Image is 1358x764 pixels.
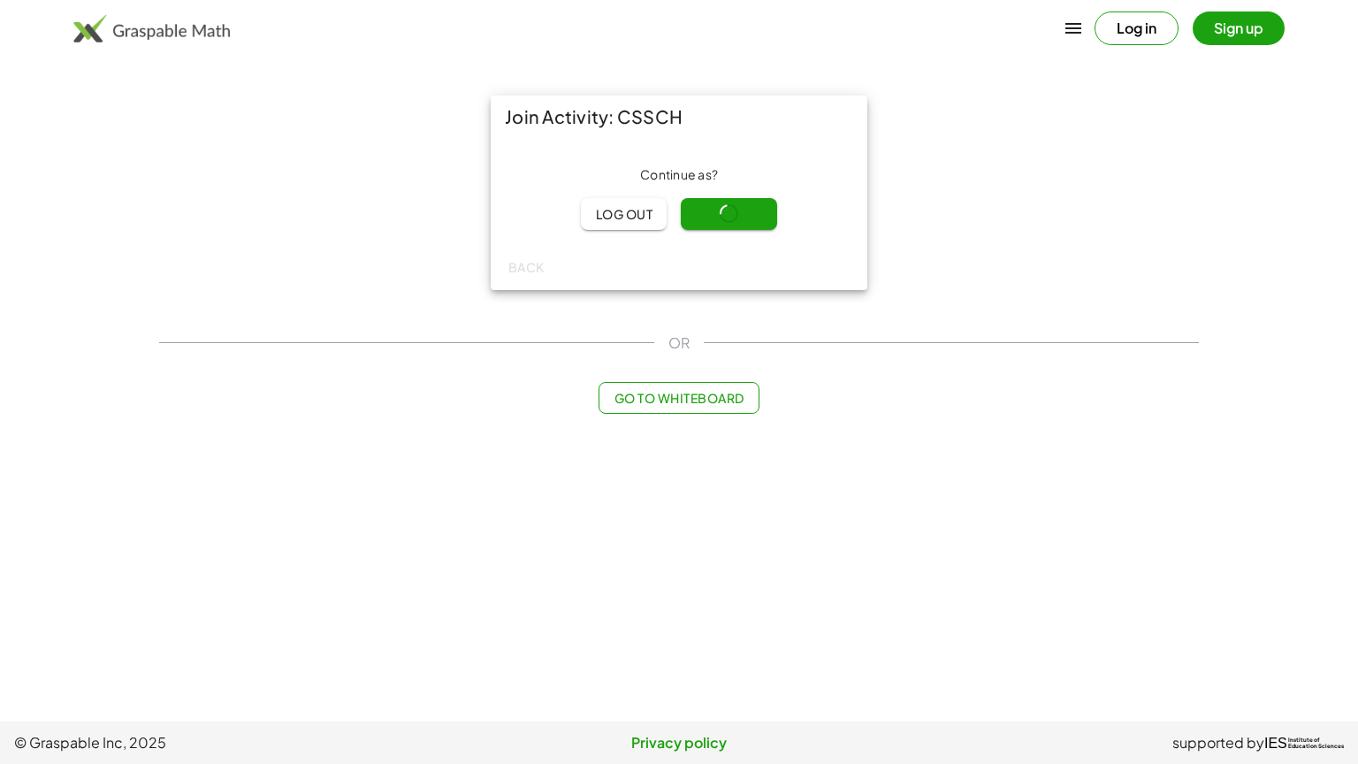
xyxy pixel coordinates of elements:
button: Log in [1095,11,1179,45]
a: Privacy policy [457,732,900,753]
span: IES [1264,735,1287,752]
span: © Graspable Inc, 2025 [14,732,457,753]
div: Continue as ? [505,166,853,184]
span: Institute of Education Sciences [1288,737,1344,750]
button: Go to Whiteboard [599,382,759,414]
button: Sign up [1193,11,1285,45]
span: Log out [595,206,652,222]
a: IESInstitute ofEducation Sciences [1264,732,1344,753]
span: supported by [1172,732,1264,753]
span: Go to Whiteboard [614,390,744,406]
div: Join Activity: CSSCH [491,95,867,138]
span: OR [668,332,690,354]
button: Log out [581,198,667,230]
